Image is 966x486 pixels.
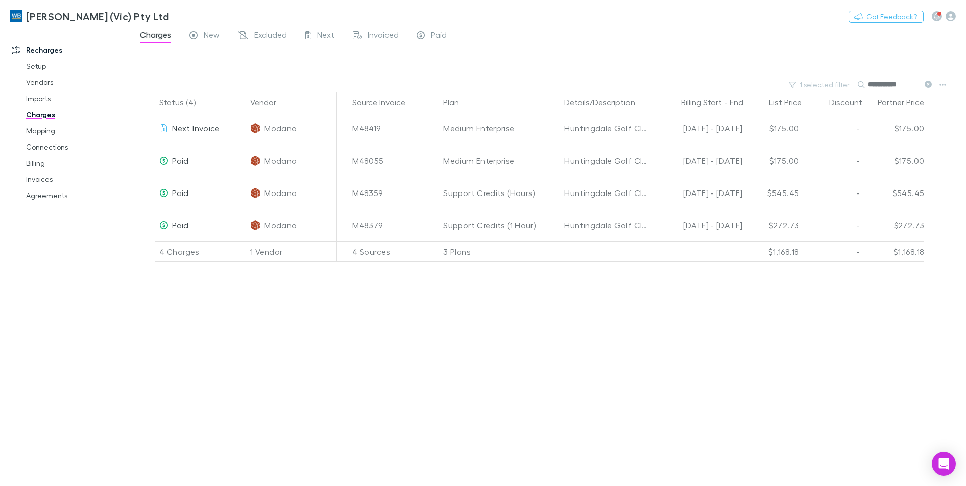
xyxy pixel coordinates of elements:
[863,177,924,209] div: $545.45
[16,171,136,187] a: Invoices
[742,209,803,241] div: $272.73
[16,107,136,123] a: Charges
[655,112,742,144] div: [DATE] - [DATE]
[742,177,803,209] div: $545.45
[16,187,136,204] a: Agreements
[16,155,136,171] a: Billing
[159,92,208,112] button: Status (4)
[803,241,863,262] div: -
[803,144,863,177] div: -
[443,177,556,209] div: Support Credits (Hours)
[4,4,175,28] a: [PERSON_NAME] (Vic) Pty Ltd
[2,42,136,58] a: Recharges
[681,92,722,112] button: Billing Start
[803,177,863,209] div: -
[250,92,288,112] button: Vendor
[368,30,399,43] span: Invoiced
[655,177,742,209] div: [DATE] - [DATE]
[878,92,936,112] button: Partner Price
[250,123,260,133] img: Modano's Logo
[564,112,647,144] div: Huntingdale Golf Club
[348,241,439,262] div: 4 Sources
[784,79,856,91] button: 1 selected filter
[769,92,814,112] button: List Price
[352,144,435,177] div: M48055
[264,209,297,241] span: Modano
[155,241,246,262] div: 4 Charges
[264,177,297,209] span: Modano
[564,209,647,241] div: Huntingdale Golf Club
[742,144,803,177] div: $175.00
[172,188,188,198] span: Paid
[863,112,924,144] div: $175.00
[352,112,435,144] div: M48419
[172,123,219,133] span: Next Invoice
[655,92,753,112] div: -
[16,139,136,155] a: Connections
[863,241,924,262] div: $1,168.18
[829,92,875,112] button: Discount
[564,144,647,177] div: Huntingdale Golf Club
[431,30,447,43] span: Paid
[564,177,647,209] div: Huntingdale Golf Club
[742,112,803,144] div: $175.00
[443,144,556,177] div: Medium Enterprise
[16,123,136,139] a: Mapping
[250,220,260,230] img: Modano's Logo
[932,452,956,476] div: Open Intercom Messenger
[172,156,188,165] span: Paid
[250,156,260,166] img: Modano's Logo
[264,112,297,144] span: Modano
[352,209,435,241] div: M48379
[803,112,863,144] div: -
[250,188,260,198] img: Modano's Logo
[140,30,171,43] span: Charges
[655,144,742,177] div: [DATE] - [DATE]
[16,74,136,90] a: Vendors
[16,58,136,74] a: Setup
[803,209,863,241] div: -
[172,220,188,230] span: Paid
[443,209,556,241] div: Support Credits (1 Hour)
[352,92,417,112] button: Source Invoice
[849,11,924,23] button: Got Feedback?
[443,112,556,144] div: Medium Enterprise
[655,209,742,241] div: [DATE] - [DATE]
[863,209,924,241] div: $272.73
[10,10,22,22] img: William Buck (Vic) Pty Ltd's Logo
[564,92,647,112] button: Details/Description
[264,144,297,177] span: Modano
[742,241,803,262] div: $1,168.18
[317,30,334,43] span: Next
[352,177,435,209] div: M48359
[730,92,743,112] button: End
[254,30,287,43] span: Excluded
[246,241,337,262] div: 1 Vendor
[863,144,924,177] div: $175.00
[439,241,560,262] div: 3 Plans
[16,90,136,107] a: Imports
[26,10,169,22] h3: [PERSON_NAME] (Vic) Pty Ltd
[443,92,471,112] button: Plan
[204,30,220,43] span: New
